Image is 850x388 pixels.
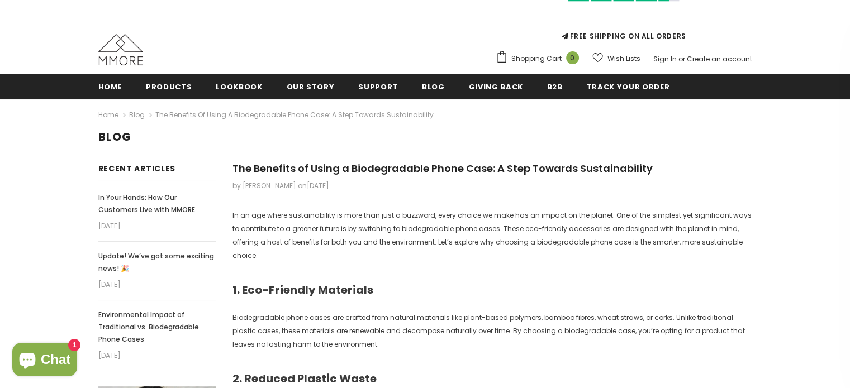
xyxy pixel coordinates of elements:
[607,53,640,64] span: Wish Lists
[422,74,445,99] a: Blog
[678,54,685,64] span: or
[566,51,579,64] span: 0
[496,2,752,31] iframe: Customer reviews powered by Trustpilot
[653,54,677,64] a: Sign In
[287,82,335,92] span: Our Story
[98,74,122,99] a: Home
[9,343,80,379] inbox-online-store-chat: Shopify online store chat
[687,54,752,64] a: Create an account
[232,282,373,298] strong: 1. Eco-Friendly Materials
[232,371,377,386] strong: 2. Reduced Plastic Waste
[232,311,752,351] p: Biodegradable phone cases are crafted from natural materials like plant-based polymers, bamboo fi...
[98,129,131,145] span: Blog
[146,74,192,99] a: Products
[469,82,523,92] span: Giving back
[98,309,216,346] a: Environmental Impact of Traditional vs. Biodegradable Phone Cases
[232,181,296,190] span: by [PERSON_NAME]
[496,50,585,67] a: Shopping Cart 0
[469,74,523,99] a: Giving back
[98,219,216,233] em: [DATE]
[216,82,262,92] span: Lookbook
[547,82,563,92] span: B2B
[129,110,145,119] a: Blog
[146,82,192,92] span: Products
[592,49,640,68] a: Wish Lists
[98,108,118,122] a: Home
[422,82,445,92] span: Blog
[155,108,434,122] span: The Benefits of Using a Biodegradable Phone Case: A Step Towards Sustainability
[298,181,329,190] span: on
[98,193,195,214] span: In Your Hands: How Our Customers Live with MMORE
[98,278,216,291] em: [DATE]
[98,34,143,65] img: MMORE Cases
[98,251,214,273] span: Update! We’ve got some exciting news! 🎉
[587,82,669,92] span: Track your order
[98,82,122,92] span: Home
[98,163,176,174] span: Recent Articles
[358,74,398,99] a: support
[547,74,563,99] a: B2B
[287,74,335,99] a: Our Story
[232,209,752,262] p: In an age where sustainability is more than just a buzzword, every choice we make has an impact o...
[98,191,216,216] a: In Your Hands: How Our Customers Live with MMORE
[307,181,329,190] time: [DATE]
[98,349,216,362] em: [DATE]
[511,53,562,64] span: Shopping Cart
[232,161,653,175] span: The Benefits of Using a Biodegradable Phone Case: A Step Towards Sustainability
[216,74,262,99] a: Lookbook
[587,74,669,99] a: Track your order
[98,250,216,275] a: Update! We’ve got some exciting news! 🎉
[98,310,199,344] span: Environmental Impact of Traditional vs. Biodegradable Phone Cases
[358,82,398,92] span: support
